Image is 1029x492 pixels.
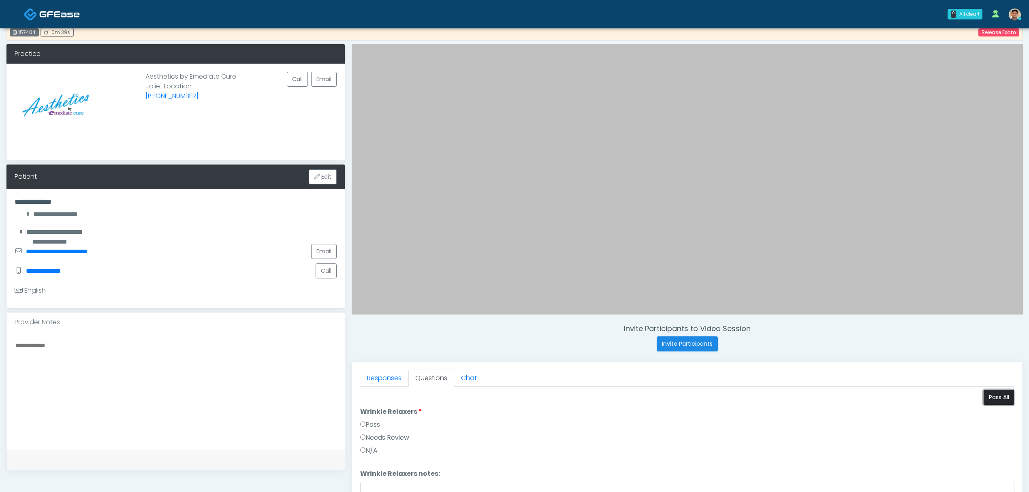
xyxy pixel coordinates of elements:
[311,244,337,259] a: Email
[360,421,365,427] input: Pass
[10,28,39,36] div: 157404
[360,446,378,456] label: N/A
[311,72,337,87] a: Email
[360,420,380,430] label: Pass
[454,370,484,387] a: Chat
[360,434,365,440] input: Needs Review
[6,312,345,332] div: Provider Notes
[51,29,70,36] span: 0m 39s
[39,10,80,18] img: Docovia
[352,324,1023,333] h4: Invite Participants to Video Session
[1009,9,1021,21] img: Kenner Medina
[978,28,1019,36] a: Release Exam
[6,3,31,28] button: Open LiveChat chat widget
[360,370,408,387] a: Responses
[657,336,718,351] button: Invite Participants
[15,72,95,152] img: Provider image
[360,447,365,453] input: N/A
[360,469,440,479] label: Wrinkle Relaxers notes:
[951,11,956,18] div: 0
[6,44,345,64] div: Practice
[360,407,422,417] label: Wrinkle Relaxers
[959,11,979,18] div: All clear!
[984,390,1014,405] button: Pass All
[24,8,37,21] img: Docovia
[360,433,409,443] label: Needs Review
[145,91,199,101] a: [PHONE_NUMBER]
[408,370,454,387] a: Questions
[24,1,80,27] a: Docovia
[15,172,37,182] div: Patient
[15,286,46,295] div: English
[145,72,236,146] p: Aesthetics by Emediate Cure Joliet Location
[316,263,337,278] button: Call
[943,6,987,23] a: 0 All clear!
[309,169,337,184] button: Edit
[287,72,308,87] button: Call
